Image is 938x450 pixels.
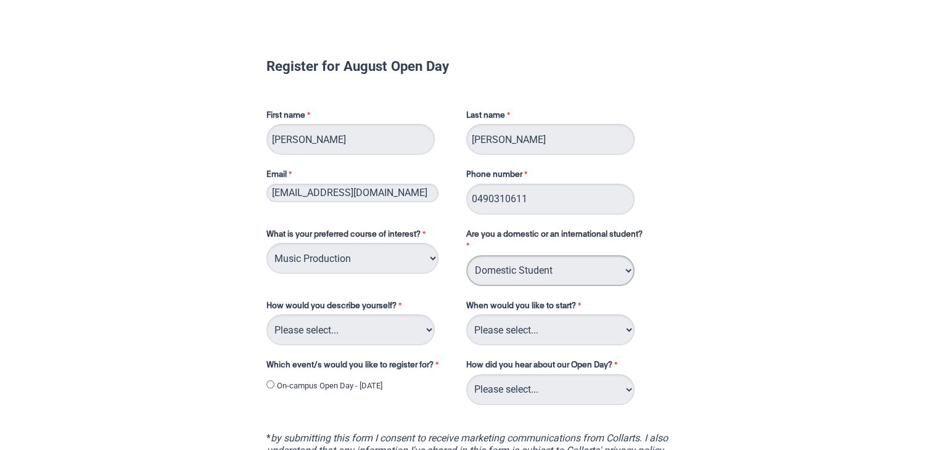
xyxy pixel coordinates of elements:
select: Are you a domestic or an international student? [466,255,635,286]
label: Which event/s would you like to register for? [266,359,454,374]
input: Email [266,184,438,202]
span: Are you a domestic or an international student? [466,231,643,239]
label: How would you describe yourself? [266,300,454,315]
select: How would you describe yourself? [266,314,435,345]
label: How did you hear about our Open Day? [466,359,620,374]
input: Last name [466,124,635,155]
select: When would you like to start? [466,314,635,345]
input: First name [266,124,435,155]
label: Phone number [466,169,530,184]
label: First name [266,110,454,125]
label: What is your preferred course of interest? [266,229,454,243]
label: Last name [466,110,513,125]
label: On-campus Open Day - [DATE] [277,380,382,392]
h1: Register for August Open Day [266,60,672,72]
label: When would you like to start? [466,300,662,315]
label: Email [266,169,454,184]
select: What is your preferred course of interest? [266,243,438,274]
input: Phone number [466,184,635,215]
select: How did you hear about our Open Day? [466,374,635,405]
